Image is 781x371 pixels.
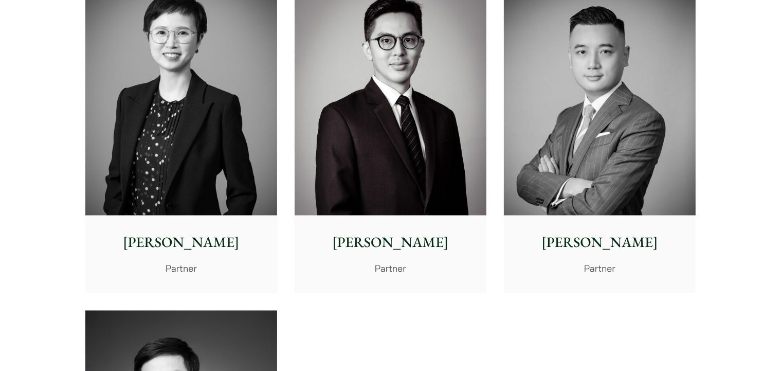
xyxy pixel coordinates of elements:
p: [PERSON_NAME] [303,232,478,253]
p: Partner [512,261,687,275]
p: [PERSON_NAME] [94,232,269,253]
p: [PERSON_NAME] [512,232,687,253]
p: Partner [303,261,478,275]
p: Partner [94,261,269,275]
